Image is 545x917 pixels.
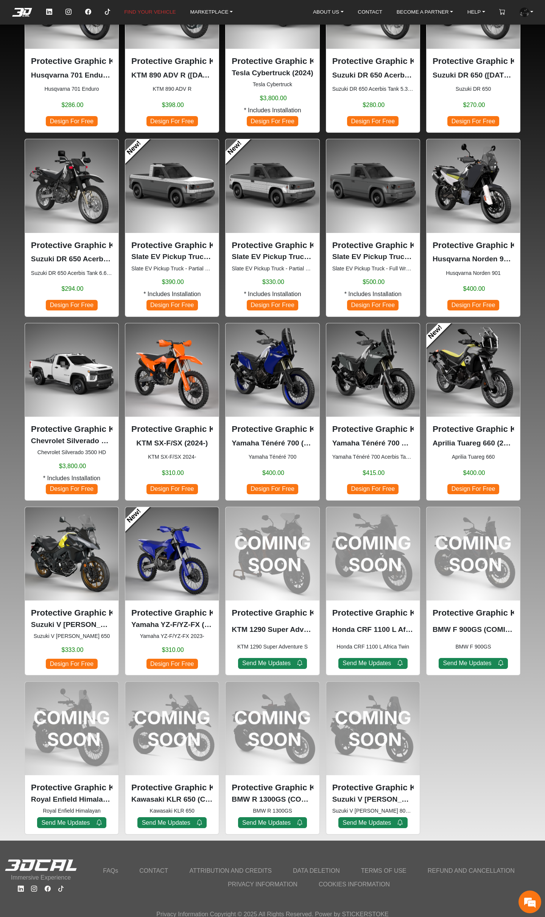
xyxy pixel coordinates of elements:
p: Protective Graphic Kit [232,55,313,68]
small: Chevrolet Silverado 3500 HD [31,448,112,456]
div: KTM 1290 Super Adventure S [225,507,319,675]
div: Suzuki V Strom 800 DE [326,681,420,835]
small: Suzuki V Strom 800 DE [332,807,414,815]
p: Tesla Cybertruck (2024) [232,68,313,79]
span: * Includes Installation [43,474,100,483]
span: Design For Free [146,116,198,126]
span: $294.00 [62,284,84,293]
a: BECOME A PARTNER [394,4,456,21]
p: Protective Graphic Kit [232,239,313,252]
p: Royal Enfield Himalayan (COMING SOON) (2024) [31,794,112,805]
span: Design For Free [46,300,97,310]
span: Design For Free [146,300,198,310]
img: EV Pickup TruckHalf Top Set2026 [125,139,219,233]
small: Suzuki DR 650 [433,85,514,93]
span: Design For Free [146,659,198,669]
p: Husqvarna Norden 901 (2021-2024) [433,254,514,265]
p: Protective Graphic Kit [131,423,213,436]
p: KTM 890 ADV R (2023-2025) [131,70,213,81]
span: Design For Free [447,484,499,494]
span: $280.00 [363,101,385,110]
span: * Includes Installation [143,290,201,299]
p: Kawasaki KLR 650 (COMING SOON) (2024) [131,794,213,805]
p: Honda CRF 1100 L Africa Twin (COMING SOON) (2020-2024) [332,624,414,635]
div: Royal Enfield Himalayan [25,681,119,835]
small: Aprilia Tuareg 660 [433,453,514,461]
small: Suzuki DR 650 Acerbis Tank 6.6 Gl [31,269,112,277]
small: BMW F 900GS [433,643,514,651]
p: Husqvarna 701 Enduro (2016-2024) [31,70,112,81]
p: Suzuki DR 650 (1996-2024) [433,70,514,81]
span: Design For Free [447,300,499,310]
p: Protective Graphic Kit [31,607,112,619]
button: Send Me Updates [37,817,106,828]
div: BMW F 900GS [426,507,520,675]
span: $310.00 [162,469,184,478]
p: Suzuki DR 650 Acerbis Tank 5.3 Gl (1996-2024) [332,70,414,81]
a: PRIVACY INFORMATION [223,878,302,891]
span: $390.00 [162,278,184,287]
span: Design For Free [146,484,198,494]
p: KTM SX-F/SX (2024-) [131,438,213,449]
span: Design For Free [247,484,298,494]
div: Suzuki DR 650 Acerbis Tank 6.6 Gl [25,139,119,317]
button: Send Me Updates [338,658,408,669]
span: $270.00 [463,101,485,110]
div: Slate EV Pickup Truck - Partial Wrapping Kit [225,139,319,317]
a: CONTACT [355,4,385,21]
span: Conversation [4,237,51,242]
span: * Includes Installation [244,290,301,299]
img: Ténéré 700 Acerbis Tank 6.1 Gl2019-2024 [326,323,420,417]
button: Send Me Updates [439,658,508,669]
img: Tuareg 660null2022 [427,323,520,417]
span: $398.00 [162,101,184,110]
small: Honda CRF 1100 L Africa Twin [332,643,414,651]
div: Kawasaki KLR 650 [125,681,219,835]
small: Kawasaki KLR 650 [131,807,213,815]
span: $415.00 [363,469,385,478]
span: We're online! [44,89,104,161]
div: FAQs [51,223,98,247]
p: Protective Graphic Kit [131,55,213,68]
p: BMW F 900GS (COMING SOON) (2024) [433,624,514,635]
p: Suzuki V Strom 650 (2017-2024) [31,619,112,630]
p: Protective Graphic Kit [232,781,313,794]
div: Husqvarna Norden 901 [426,139,520,317]
span: $333.00 [62,645,84,655]
small: Husqvarna 701 Enduro [31,85,112,93]
small: KTM 1290 Super Adventure S [232,643,313,651]
span: * Includes Installation [244,106,301,115]
span: Design For Free [46,484,97,494]
a: DATA DELETION [288,864,344,878]
small: Royal Enfield Himalayan [31,807,112,815]
a: HELP [464,4,488,21]
div: Yamaha Ténéré 700 Acerbis Tank 6.1 Gl [326,323,420,501]
p: Protective Graphic Kit [332,239,414,252]
span: Design For Free [347,484,399,494]
div: Suzuki V Strom 650 [25,507,119,675]
span: Design For Free [46,116,97,126]
img: Silverado 3500 HDnull2020-2023 [25,323,118,417]
p: Protective Graphic Kit [232,607,313,619]
textarea: Type your message and hit 'Enter' [4,197,144,223]
img: YZ-F/YZ-FXnull2023- [125,507,219,600]
p: Chevrolet Silverado 3500 HD (2020-2023) [31,436,112,447]
span: Design For Free [247,116,298,126]
a: COOKIES INFORMATION [314,878,394,891]
img: V Strom 650null2017-2024 [25,507,118,600]
div: Slate EV Pickup Truck - Full Wrapping Kit [326,139,420,317]
span: $330.00 [262,278,284,287]
small: BMW R 1300GS [232,807,313,815]
p: Protective Graphic Kit [131,239,213,252]
div: Minimize live chat window [124,4,142,22]
p: Protective Graphic Kit [433,55,514,68]
div: Chevrolet Silverado 3500 HD [25,323,119,501]
a: FIND YOUR VEHICLE [121,4,179,21]
p: Yamaha Ténéré 700 Acerbis Tank 6.1 Gl (2019-2024) [332,438,414,449]
p: Suzuki DR 650 Acerbis Tank 6.6 Gl (1996-2024) [31,254,112,265]
p: Yamaha YZ-F/YZ-FX (2023-) [131,619,213,630]
small: Yamaha Ténéré 700 Acerbis Tank 6.1 Gl [332,453,414,461]
button: Send Me Updates [338,817,408,828]
small: Yamaha YZ-F/YZ-FX 2023- [131,632,213,640]
small: Tesla Cybertruck [232,81,313,88]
